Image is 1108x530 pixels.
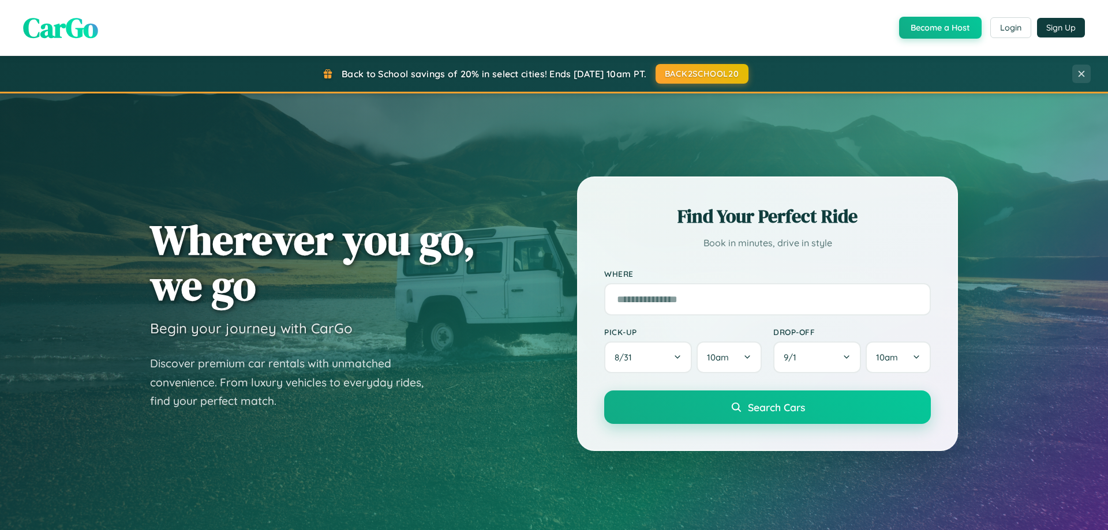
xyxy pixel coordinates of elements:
span: Search Cars [748,401,805,414]
label: Where [604,269,931,279]
span: 10am [707,352,729,363]
span: Back to School savings of 20% in select cities! Ends [DATE] 10am PT. [342,68,646,80]
span: CarGo [23,9,98,47]
button: Search Cars [604,390,931,424]
p: Book in minutes, drive in style [604,235,931,251]
h3: Begin your journey with CarGo [150,319,353,337]
h1: Wherever you go, we go [150,217,476,308]
span: 8 / 31 [615,352,638,363]
p: Discover premium car rentals with unmatched convenience. From luxury vehicles to everyday rides, ... [150,354,439,411]
button: BACK2SCHOOL20 [656,64,748,84]
button: 9/1 [773,341,861,373]
h2: Find Your Perfect Ride [604,204,931,229]
span: 9 / 1 [784,352,802,363]
span: 10am [876,352,898,363]
button: 10am [866,341,931,373]
button: 8/31 [604,341,692,373]
button: Sign Up [1037,18,1085,37]
label: Drop-off [773,327,931,337]
button: Login [990,17,1031,38]
button: Become a Host [899,17,982,39]
button: 10am [697,341,762,373]
label: Pick-up [604,327,762,337]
